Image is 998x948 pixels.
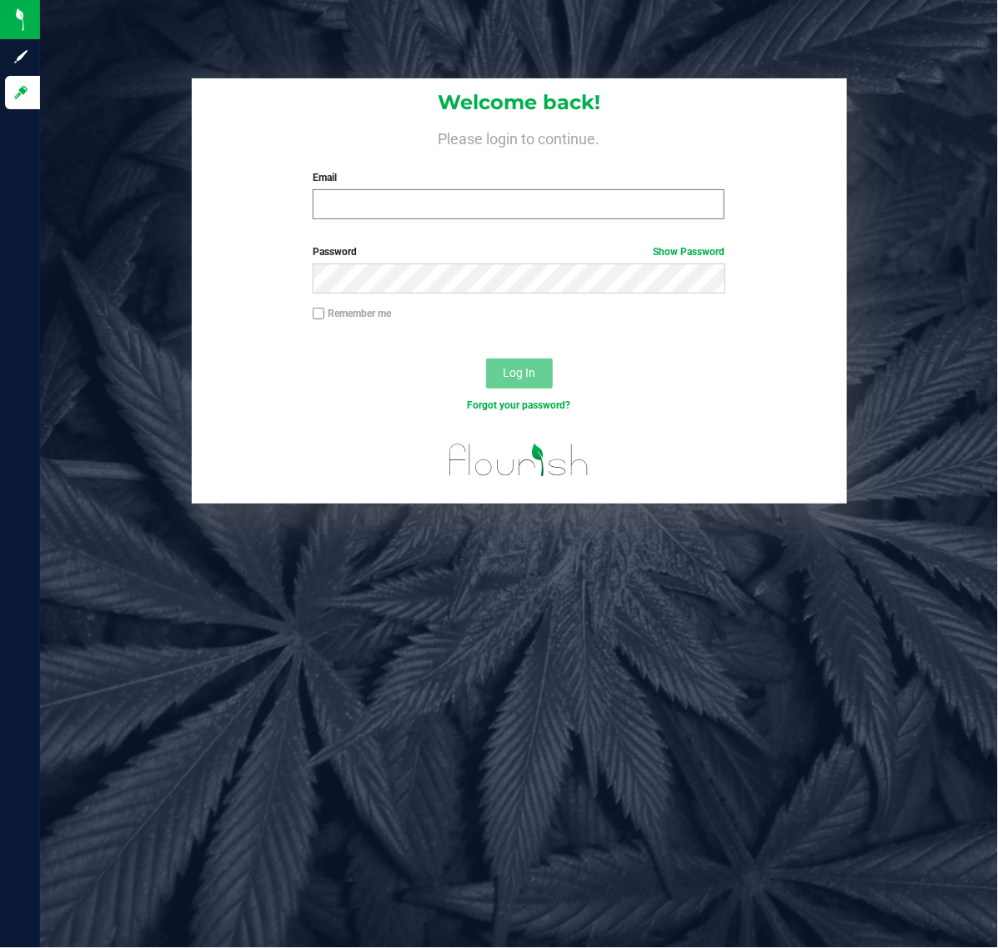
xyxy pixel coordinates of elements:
[13,48,29,65] inline-svg: Sign up
[313,170,725,185] label: Email
[467,399,570,411] a: Forgot your password?
[192,127,847,147] h4: Please login to continue.
[437,430,601,490] img: flourish_logo.svg
[313,308,324,319] input: Remember me
[313,306,391,321] label: Remember me
[13,84,29,101] inline-svg: Log in
[313,246,357,258] span: Password
[486,359,553,389] button: Log In
[192,92,847,113] h1: Welcome back!
[653,246,725,258] a: Show Password
[503,366,535,379] span: Log In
